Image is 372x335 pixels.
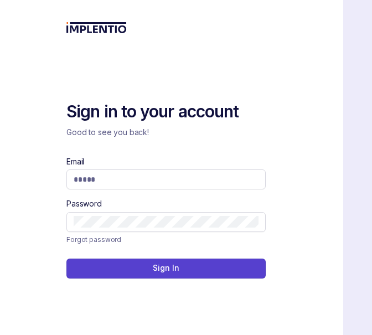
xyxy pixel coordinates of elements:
[66,156,84,167] label: Email
[66,198,102,209] label: Password
[66,259,266,279] button: Sign In
[66,101,266,123] h2: Sign in to your account
[66,234,121,245] a: Link Forgot password
[66,234,121,245] p: Forgot password
[153,262,179,274] p: Sign In
[66,127,266,138] p: Good to see you back!
[66,22,127,33] img: logo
